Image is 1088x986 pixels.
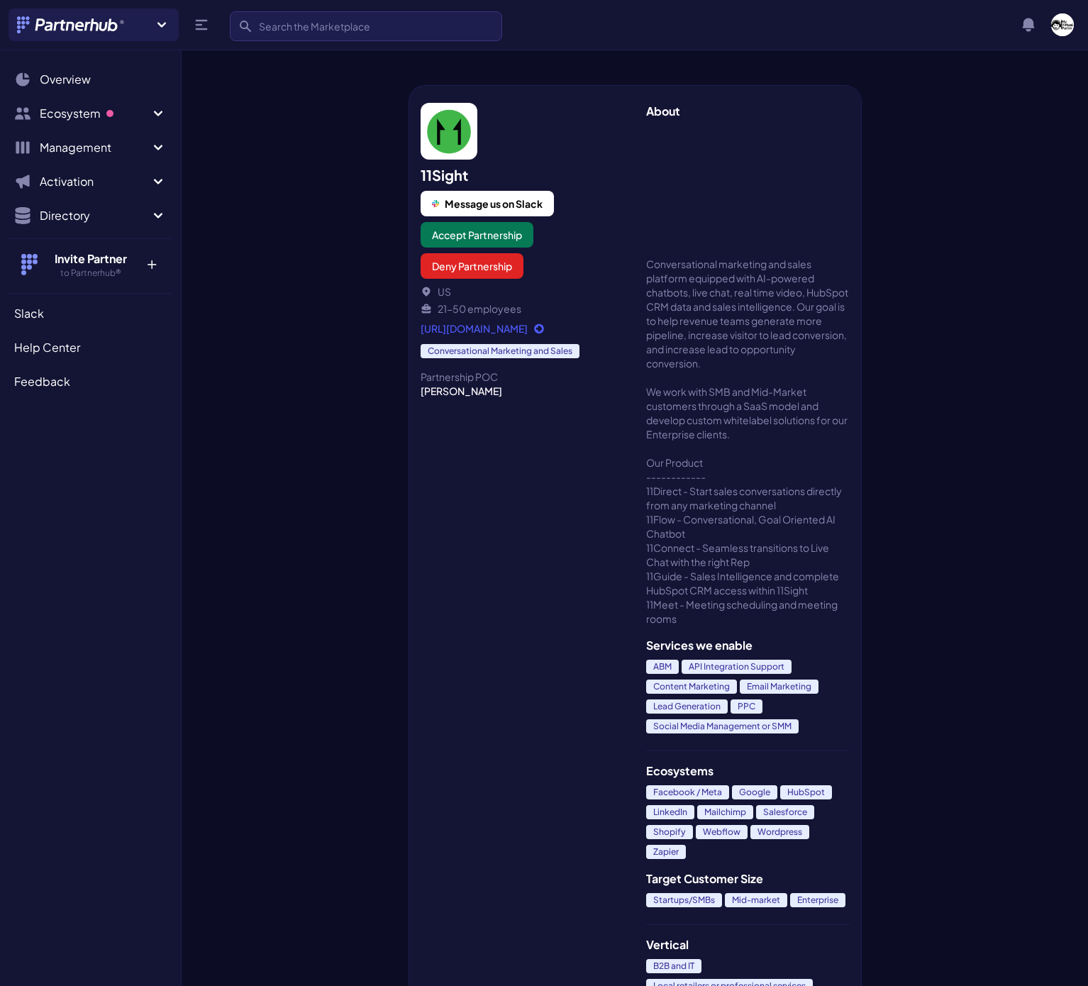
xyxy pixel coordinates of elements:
span: Wordpress [750,825,809,839]
span: Activation [40,173,150,190]
button: Message us on Slack [421,191,554,216]
span: B2B and IT [646,959,701,973]
span: Mailchimp [697,805,753,819]
span: Content Marketing [646,680,737,694]
img: user photo [1051,13,1074,36]
h2: 11Sight [421,165,624,185]
span: ABM [646,660,679,674]
span: Mid-market [725,893,787,907]
span: PPC [731,699,762,714]
span: Email Marketing [740,680,818,694]
span: Webflow [696,825,748,839]
span: Zapier [646,845,686,859]
span: Message us on Slack [445,196,543,211]
div: [PERSON_NAME] [421,384,624,398]
span: Enterprise [790,893,845,907]
h3: Services we enable [646,637,850,654]
span: Overview [40,71,91,88]
p: + [136,250,167,273]
span: HubSpot [780,785,832,799]
span: Facebook / Meta [646,785,729,799]
button: Activation [9,167,172,196]
img: Partnerhub® Logo [17,16,126,33]
span: Slack [14,305,44,322]
li: US [421,284,624,299]
button: Deny Partnership [421,253,523,279]
span: Shopify [646,825,693,839]
li: 21-50 employees [421,301,624,316]
span: Conversational marketing and sales platform equipped with AI-powered chatbots, live chat, real ti... [646,257,850,626]
button: Invite Partner to Partnerhub® + [9,238,172,290]
span: Conversational Marketing and Sales [421,344,579,358]
span: Directory [40,207,150,224]
a: Feedback [9,367,172,396]
button: Directory [9,201,172,230]
span: Feedback [14,373,70,390]
h3: Target Customer Size [646,870,850,887]
span: Ecosystem [40,105,150,122]
a: Overview [9,65,172,94]
span: Social Media Management or SMM [646,719,799,733]
span: Startups/SMBs [646,893,722,907]
span: Google [732,785,777,799]
button: Accept Partnership [421,222,533,248]
h3: Ecosystems [646,763,850,780]
a: Help Center [9,333,172,362]
span: Help Center [14,339,80,356]
a: [URL][DOMAIN_NAME] [421,321,624,336]
input: Search the Marketplace [230,11,502,41]
div: Partnership POC [421,370,624,384]
span: Salesforce [756,805,814,819]
span: API Integration Support [682,660,792,674]
button: Management [9,133,172,162]
span: LinkedIn [646,805,694,819]
button: Ecosystem [9,99,172,128]
h3: Vertical [646,936,850,953]
span: Lead Generation [646,699,728,714]
span: Management [40,139,150,156]
a: Slack [9,299,172,328]
h5: to Partnerhub® [45,267,136,279]
h4: Invite Partner [45,250,136,267]
img: 11Sight [421,103,477,160]
h3: About [646,103,850,120]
